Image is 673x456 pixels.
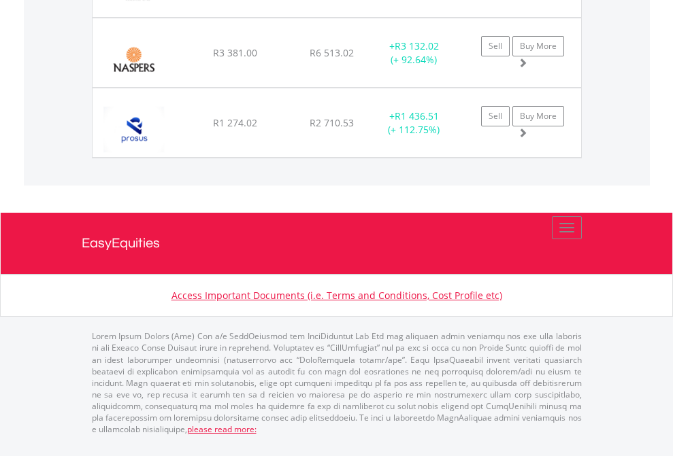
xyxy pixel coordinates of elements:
span: R1 274.02 [213,116,257,129]
span: R6 513.02 [310,46,354,59]
a: EasyEquities [82,213,592,274]
div: + (+ 92.64%) [372,39,457,67]
img: EQU.ZA.NPN.png [99,35,168,84]
p: Lorem Ipsum Dolors (Ame) Con a/e SeddOeiusmod tem InciDiduntut Lab Etd mag aliquaen admin veniamq... [92,330,582,435]
span: R2 710.53 [310,116,354,129]
a: Sell [481,106,510,126]
div: + (+ 112.75%) [372,109,457,137]
a: Buy More [512,106,564,126]
span: R1 436.51 [395,109,439,122]
span: R3 132.02 [395,39,439,52]
a: Buy More [512,36,564,56]
a: please read more: [187,423,257,435]
span: R3 381.00 [213,46,257,59]
a: Sell [481,36,510,56]
a: Access Important Documents (i.e. Terms and Conditions, Cost Profile etc) [171,289,502,302]
img: EQU.ZA.PRX.png [99,105,168,154]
